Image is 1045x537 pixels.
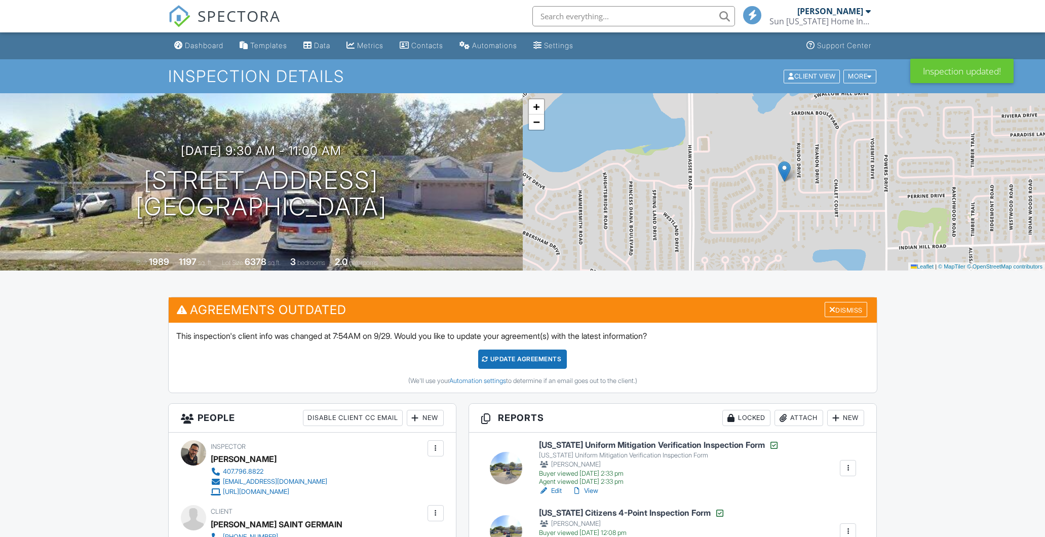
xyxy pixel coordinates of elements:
div: Settings [544,41,573,50]
div: New [827,410,864,426]
a: [URL][DOMAIN_NAME] [211,487,327,497]
div: (We'll use your to determine if an email goes out to the client.) [176,377,869,385]
a: Contacts [396,36,447,55]
h6: [US_STATE] Uniform Mitigation Verification Inspection Form [539,440,779,450]
div: Metrics [357,41,383,50]
div: New [407,410,444,426]
a: Edit [539,486,562,496]
div: Support Center [817,41,871,50]
div: [PERSON_NAME] [797,6,863,16]
img: The Best Home Inspection Software - Spectora [168,5,190,27]
div: Agent viewed [DATE] 2:33 pm [539,478,779,486]
div: Buyer viewed [DATE] 2:33 pm [539,470,779,478]
span: sq.ft. [268,259,281,266]
span: + [533,100,539,113]
a: SPECTORA [168,14,281,35]
h3: People [169,404,456,433]
h1: Inspection Details [168,67,877,85]
a: Data [299,36,334,55]
a: © MapTiler [938,263,965,270]
span: Built [136,259,147,266]
div: [PERSON_NAME] [539,459,779,470]
a: [EMAIL_ADDRESS][DOMAIN_NAME] [211,477,327,487]
div: Client View [784,69,840,83]
h3: Reports [469,404,877,433]
div: [EMAIL_ADDRESS][DOMAIN_NAME] [223,478,327,486]
span: Inspector [211,443,246,450]
h6: [US_STATE] Citizens 4-Point Inspection Form [539,508,725,518]
div: 1197 [179,256,197,267]
div: 407.796.8822 [223,468,263,476]
div: Inspection updated! [910,59,1014,83]
span: | [935,263,937,270]
div: [URL][DOMAIN_NAME] [223,488,289,496]
h3: Agreements Outdated [169,297,877,322]
a: Settings [529,36,577,55]
div: Buyer viewed [DATE] 12:08 pm [539,529,725,537]
span: bedrooms [297,259,325,266]
span: sq. ft. [198,259,212,266]
div: Contacts [411,41,443,50]
a: Zoom out [529,114,544,130]
div: [PERSON_NAME] [211,451,277,467]
a: Zoom in [529,99,544,114]
div: 6378 [245,256,266,267]
div: Dashboard [185,41,223,50]
div: Data [314,41,330,50]
a: View [572,486,598,496]
a: Leaflet [911,263,934,270]
a: Templates [236,36,291,55]
span: Client [211,508,233,515]
div: Automations [472,41,517,50]
div: More [843,69,876,83]
div: 1989 [149,256,169,267]
span: Lot Size [222,259,243,266]
a: 407.796.8822 [211,467,327,477]
a: Automation settings [449,377,506,385]
div: [PERSON_NAME] [539,519,725,529]
a: Automations (Basic) [455,36,521,55]
div: [PERSON_NAME] SAINT GERMAIN [211,517,342,532]
a: [US_STATE] Uniform Mitigation Verification Inspection Form [US_STATE] Uniform Mitigation Verifica... [539,440,779,486]
div: This inspection's client info was changed at 7:54AM on 9/29. Would you like to update your agreem... [169,323,877,393]
input: Search everything... [532,6,735,26]
div: Locked [722,410,770,426]
img: Marker [778,161,791,182]
h1: [STREET_ADDRESS] [GEOGRAPHIC_DATA] [136,167,387,221]
div: Dismiss [825,302,867,318]
span: SPECTORA [198,5,281,26]
div: Attach [775,410,823,426]
a: Support Center [802,36,875,55]
a: © OpenStreetMap contributors [967,263,1042,270]
div: Sun Florida Home Inspections, Inc. [769,16,871,26]
a: Dashboard [170,36,227,55]
div: [US_STATE] Uniform Mitigation Verification Inspection Form [539,451,779,459]
div: 3 [290,256,296,267]
span: − [533,116,539,128]
div: 2.0 [335,256,347,267]
div: Disable Client CC Email [303,410,403,426]
span: bathrooms [349,259,378,266]
div: Templates [250,41,287,50]
a: Client View [783,72,842,80]
h3: [DATE] 9:30 am - 11:00 am [181,144,341,158]
a: Metrics [342,36,388,55]
div: Update Agreements [478,350,567,369]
